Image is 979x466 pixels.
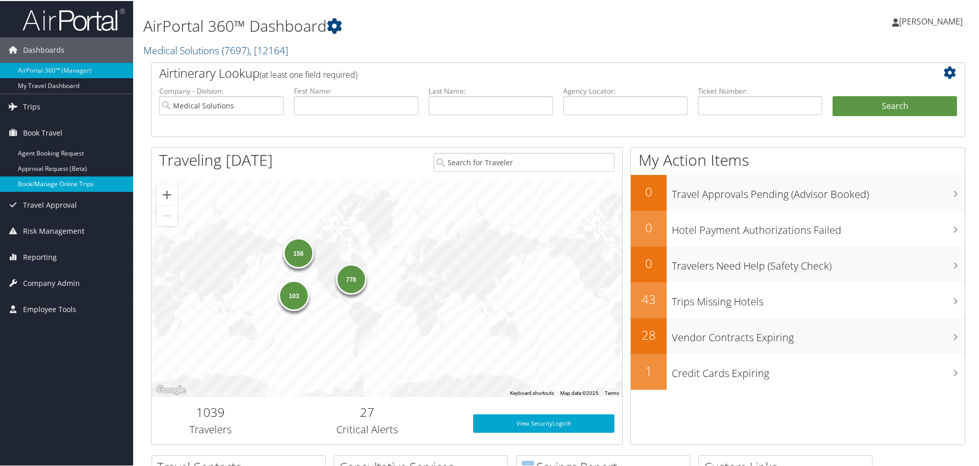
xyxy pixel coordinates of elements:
h1: My Action Items [631,148,965,170]
label: Agency Locator: [563,85,688,95]
a: 0Travelers Need Help (Safety Check) [631,246,965,281]
a: [PERSON_NAME] [892,5,973,36]
a: 28Vendor Contracts Expiring [631,317,965,353]
h3: Vendor Contracts Expiring [672,324,965,344]
a: View SecurityLogic® [473,413,614,432]
h2: Airtinerary Lookup [159,63,889,81]
h2: 1039 [159,403,262,420]
h2: 0 [631,254,667,271]
a: Open this area in Google Maps (opens a new window) [154,383,188,396]
h3: Hotel Payment Authorizations Failed [672,217,965,236]
span: Company Admin [23,270,80,295]
img: Google [154,383,188,396]
span: ( 7697 ) [222,42,249,56]
span: (at least one field required) [260,68,357,79]
h3: Travel Approvals Pending (Advisor Booked) [672,181,965,201]
h2: 28 [631,325,667,343]
button: Search [833,95,957,116]
div: 103 [279,279,309,309]
h2: 27 [277,403,458,420]
img: airportal-logo.png [23,7,125,31]
h3: Travelers [159,421,262,436]
span: Employee Tools [23,296,76,321]
h3: Credit Cards Expiring [672,360,965,380]
div: 778 [335,263,366,294]
button: Zoom out [157,205,177,225]
label: First Name: [294,85,418,95]
span: , [ 12164 ] [249,42,288,56]
h2: 0 [631,218,667,235]
h3: Critical Alerts [277,421,458,436]
h2: 0 [631,182,667,199]
a: Medical Solutions [143,42,288,56]
label: Last Name: [429,85,553,95]
span: Travel Approval [23,191,77,217]
label: Ticket Number: [698,85,822,95]
h1: Traveling [DATE] [159,148,273,170]
a: 43Trips Missing Hotels [631,281,965,317]
span: Trips [23,93,40,119]
div: 158 [283,237,313,268]
label: Company - Division: [159,85,284,95]
h2: 1 [631,361,667,379]
h1: AirPortal 360™ Dashboard [143,14,696,36]
span: Risk Management [23,217,84,243]
a: 1Credit Cards Expiring [631,353,965,389]
h3: Travelers Need Help (Safety Check) [672,253,965,272]
button: Zoom in [157,184,177,204]
h2: 43 [631,290,667,307]
span: Map data ©2025 [560,389,599,395]
a: Terms (opens in new tab) [605,389,619,395]
input: Search for Traveler [434,152,614,171]
span: Book Travel [23,119,62,145]
span: Dashboards [23,36,65,62]
h3: Trips Missing Hotels [672,289,965,308]
span: Reporting [23,243,57,269]
a: 0Hotel Payment Authorizations Failed [631,210,965,246]
a: 0Travel Approvals Pending (Advisor Booked) [631,174,965,210]
button: Keyboard shortcuts [510,389,554,396]
span: [PERSON_NAME] [899,15,963,26]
